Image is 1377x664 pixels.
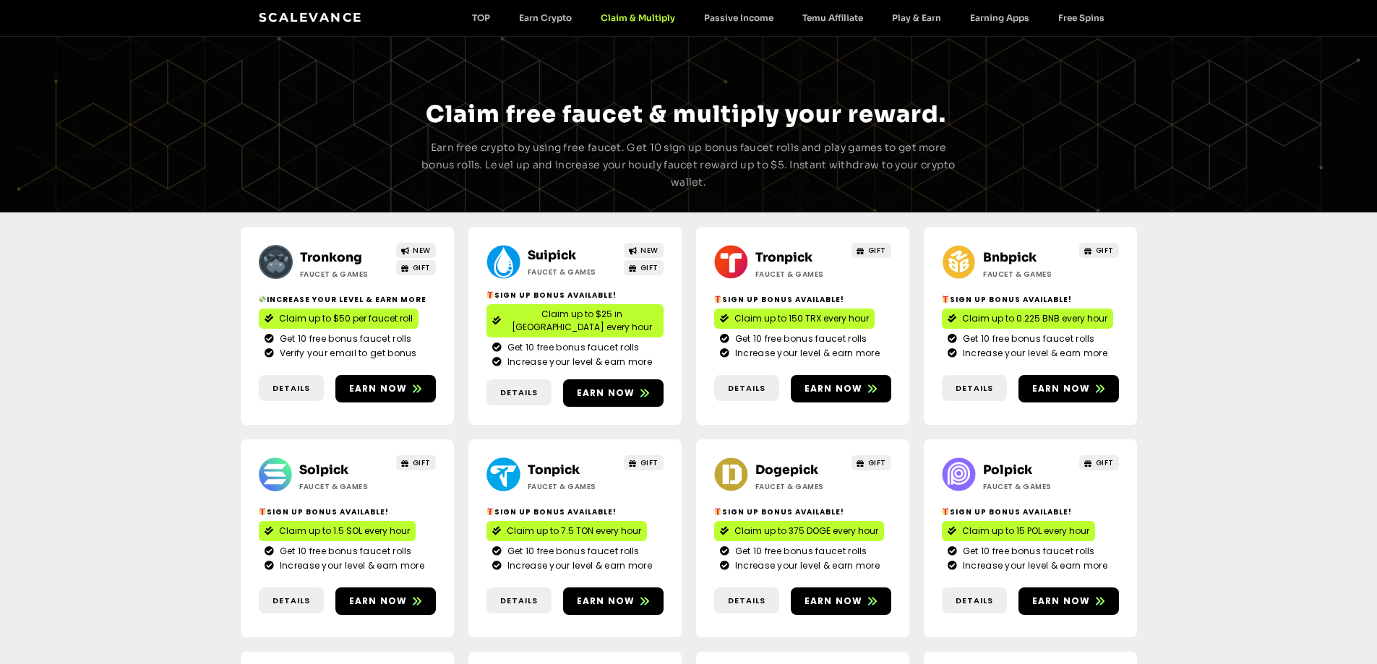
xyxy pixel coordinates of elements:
span: Get 10 free bonus faucet rolls [959,545,1095,558]
p: Earn free crypto by using free faucet. Get 10 sign up bonus faucet rolls and play games to get mo... [420,139,958,191]
h2: Faucet & Games [755,481,846,492]
img: 🎁 [486,291,494,298]
a: NEW [624,243,664,258]
span: Claim up to 150 TRX every hour [734,312,869,325]
span: Details [500,387,538,399]
h2: Faucet & Games [300,269,390,280]
a: Tronkong [300,250,362,265]
nav: Menu [458,12,1119,23]
span: NEW [640,245,659,256]
a: Claim up to 1.5 SOL every hour [259,521,416,541]
span: Get 10 free bonus faucet rolls [276,332,412,345]
h2: Sign Up Bonus Available! [942,294,1119,305]
a: Scalevance [259,10,363,25]
a: Earn now [563,587,664,615]
span: Claim up to 7.5 TON every hour [507,525,641,538]
span: Details [273,382,310,394]
span: Details [956,595,993,607]
span: GIFT [1096,245,1114,256]
span: Details [728,382,765,394]
a: Details [942,587,1007,614]
span: Verify your email to get bonus [276,347,417,360]
a: GIFT [396,260,436,275]
span: Get 10 free bonus faucet rolls [732,545,867,558]
span: Get 10 free bonus faucet rolls [504,341,640,354]
span: Details [273,595,310,607]
img: 🎁 [942,508,949,515]
a: Tronpick [755,250,812,265]
a: GIFT [1079,455,1119,470]
span: Details [956,382,993,394]
span: Earn now [805,382,863,395]
span: GIFT [640,262,659,273]
a: Claim up to 150 TRX every hour [714,309,875,329]
span: GIFT [868,245,886,256]
a: Claim up to $25 in [GEOGRAPHIC_DATA] every hour [486,304,664,337]
h2: Faucet & Games [755,269,846,280]
a: Earning Apps [956,12,1044,23]
span: Claim up to 15 POL every hour [962,525,1089,538]
h2: Faucet & Games [528,267,618,277]
span: GIFT [413,457,431,468]
a: Temu Affiliate [788,12,878,23]
h2: Sign Up Bonus Available! [486,290,664,301]
h2: Faucet & Games [528,481,618,492]
a: Polpick [983,462,1032,478]
span: NEW [413,245,431,256]
span: Claim up to 1.5 SOL every hour [279,525,410,538]
span: Increase your level & earn more [504,559,652,572]
a: Claim up to 7.5 TON every hour [486,521,647,541]
span: Earn now [349,595,408,608]
a: Play & Earn [878,12,956,23]
a: Suipick [528,248,576,263]
a: Free Spins [1044,12,1119,23]
span: Increase your level & earn more [959,347,1107,360]
a: Details [942,375,1007,402]
h2: Sign Up Bonus Available! [259,506,436,517]
h2: Sign Up Bonus Available! [714,506,891,517]
h2: Faucet & Games [299,481,390,492]
span: GIFT [640,457,659,468]
a: Earn now [335,587,436,615]
span: Get 10 free bonus faucet rolls [732,332,867,345]
img: 🎁 [942,296,949,303]
span: Earn now [577,387,635,400]
a: Details [259,587,324,614]
img: 🎁 [259,508,266,515]
h2: Sign Up Bonus Available! [942,506,1119,517]
a: NEW [396,243,436,258]
a: Earn Crypto [505,12,586,23]
span: Earn now [805,595,863,608]
a: Claim up to 15 POL every hour [942,521,1095,541]
a: Earn now [1018,587,1119,615]
a: TOP [458,12,505,23]
h2: Faucet & Games [983,481,1073,492]
span: Earn now [577,595,635,608]
a: Details [714,375,779,402]
a: Claim up to 0.225 BNB every hour [942,309,1113,329]
span: Details [500,595,538,607]
h2: Increase your level & earn more [259,294,436,305]
a: Earn now [1018,375,1119,402]
a: GIFT [851,243,891,258]
span: Earn now [1032,382,1091,395]
span: Claim up to 0.225 BNB every hour [962,312,1107,325]
a: Details [714,587,779,614]
span: GIFT [413,262,431,273]
h2: Sign Up Bonus Available! [486,506,664,517]
span: Claim up to $50 per faucet roll [279,312,413,325]
a: Earn now [791,587,891,615]
a: Earn now [791,375,891,402]
a: Details [486,379,552,406]
span: Get 10 free bonus faucet rolls [504,545,640,558]
a: Earn now [563,379,664,407]
a: Details [486,587,552,614]
a: Earn now [335,375,436,402]
span: GIFT [868,457,886,468]
span: Increase your level & earn more [732,559,880,572]
a: Details [259,375,324,402]
a: GIFT [851,455,891,470]
span: Increase your level & earn more [959,559,1107,572]
span: Increase your level & earn more [504,355,652,368]
a: Solpick [299,462,348,478]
